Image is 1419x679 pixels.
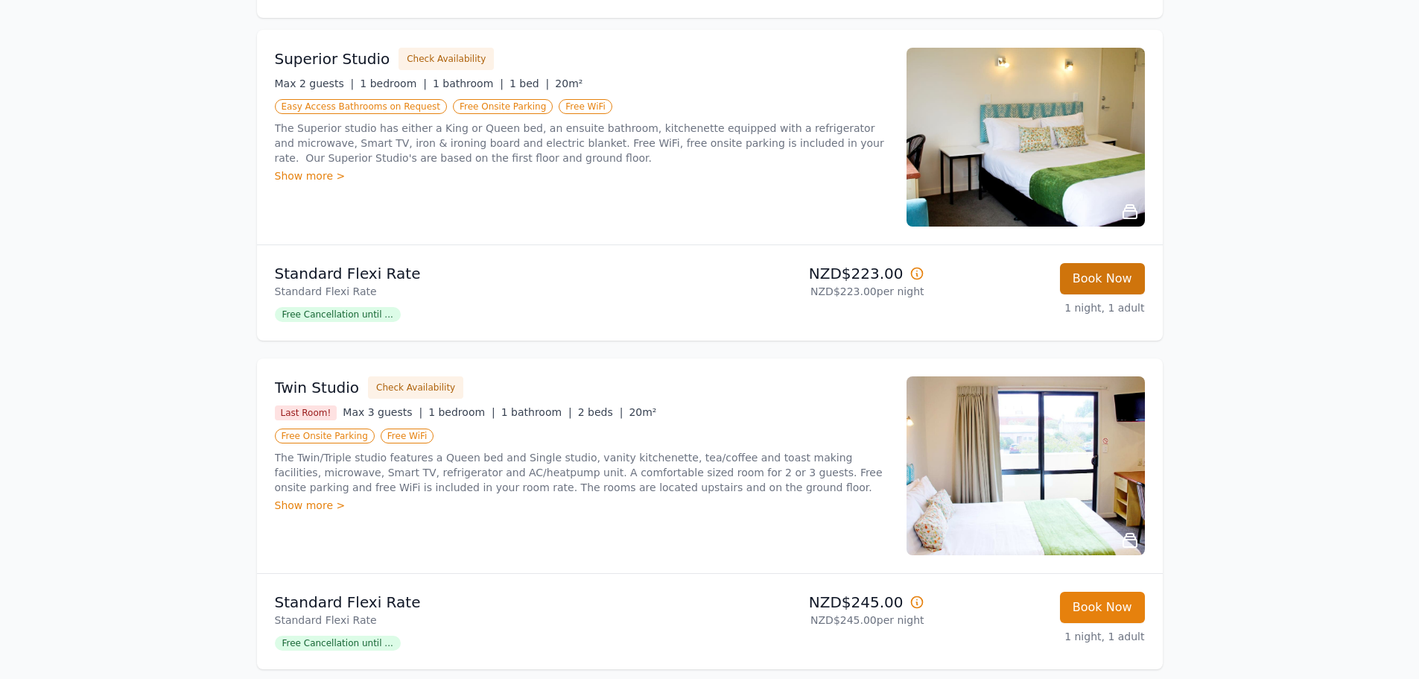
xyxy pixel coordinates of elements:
[275,405,337,420] span: Last Room!
[343,406,422,418] span: Max 3 guests |
[433,78,504,89] span: 1 bathroom |
[368,376,463,399] button: Check Availability
[275,429,375,443] span: Free Onsite Parking
[275,99,448,114] span: Easy Access Bathrooms on Request
[501,406,572,418] span: 1 bathroom |
[275,636,401,651] span: Free Cancellation until ...
[578,406,623,418] span: 2 beds |
[716,592,924,613] p: NZD$245.00
[275,78,355,89] span: Max 2 guests |
[716,613,924,628] p: NZD$245.00 per night
[716,263,924,284] p: NZD$223.00
[275,263,704,284] p: Standard Flexi Rate
[275,498,889,513] div: Show more >
[555,78,582,89] span: 20m²
[453,99,553,114] span: Free Onsite Parking
[275,284,704,299] p: Standard Flexi Rate
[275,48,390,69] h3: Superior Studio
[275,377,360,398] h3: Twin Studio
[275,450,889,495] p: The Twin/Triple studio features a Queen bed and Single studio, vanity kitchenette, tea/coffee and...
[629,406,656,418] span: 20m²
[716,284,924,299] p: NZD$223.00 per night
[275,592,704,613] p: Standard Flexi Rate
[509,78,549,89] span: 1 bed |
[1060,592,1145,623] button: Book Now
[559,99,612,114] span: Free WiFi
[936,629,1145,644] p: 1 night, 1 adult
[381,429,434,443] span: Free WiFi
[275,307,401,322] span: Free Cancellation until ...
[360,78,427,89] span: 1 bedroom |
[936,300,1145,315] p: 1 night, 1 adult
[275,613,704,628] p: Standard Flexi Rate
[399,48,494,70] button: Check Availability
[1060,263,1145,294] button: Book Now
[428,406,495,418] span: 1 bedroom |
[275,121,889,165] p: The Superior studio has either a King or Queen bed, an ensuite bathroom, kitchenette equipped wit...
[275,168,889,183] div: Show more >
